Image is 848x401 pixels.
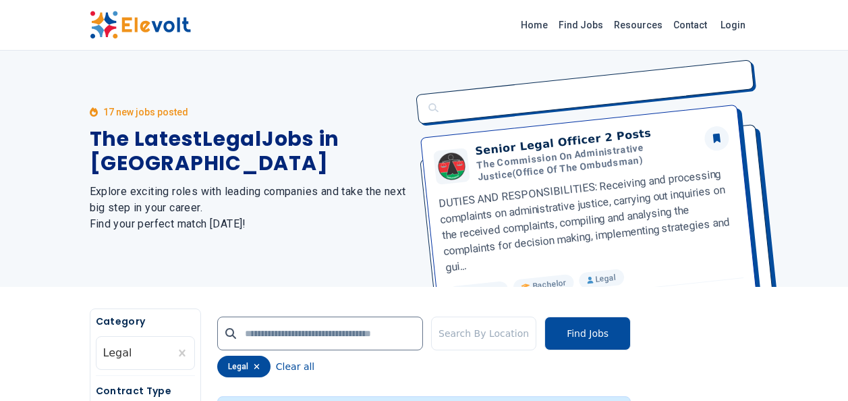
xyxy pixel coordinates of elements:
[712,11,754,38] a: Login
[217,356,271,377] div: legal
[668,14,712,36] a: Contact
[96,384,195,398] h5: Contract Type
[96,315,195,328] h5: Category
[515,14,553,36] a: Home
[103,105,188,119] p: 17 new jobs posted
[609,14,668,36] a: Resources
[544,317,631,350] button: Find Jobs
[90,127,408,176] h1: The Latest Legal Jobs in [GEOGRAPHIC_DATA]
[553,14,609,36] a: Find Jobs
[90,184,408,232] h2: Explore exciting roles with leading companies and take the next big step in your career. Find you...
[276,356,314,377] button: Clear all
[90,11,191,39] img: Elevolt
